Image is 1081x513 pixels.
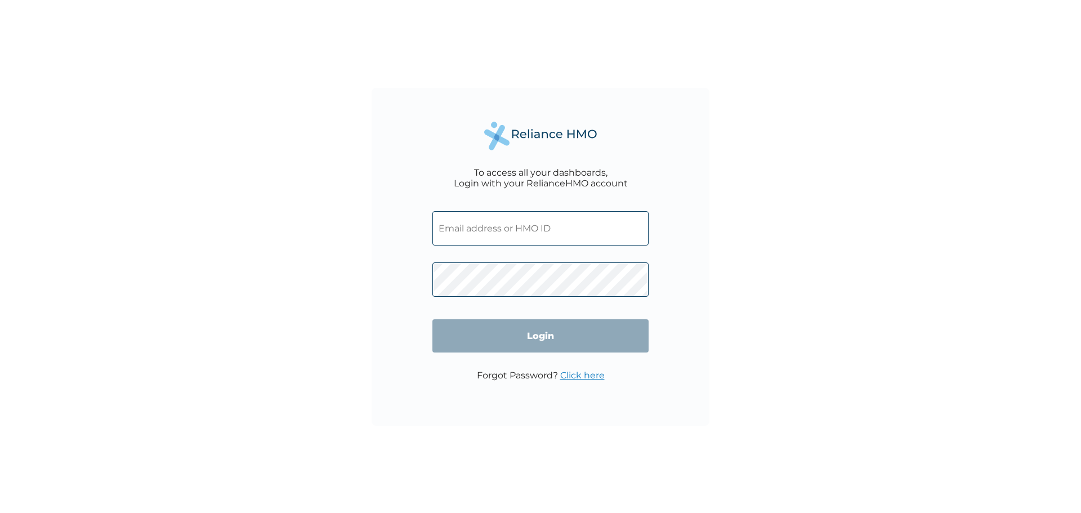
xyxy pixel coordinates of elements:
[560,370,605,381] a: Click here
[432,211,649,246] input: Email address or HMO ID
[477,370,605,381] p: Forgot Password?
[454,167,628,189] div: To access all your dashboards, Login with your RelianceHMO account
[484,122,597,150] img: Reliance Health's Logo
[432,319,649,353] input: Login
